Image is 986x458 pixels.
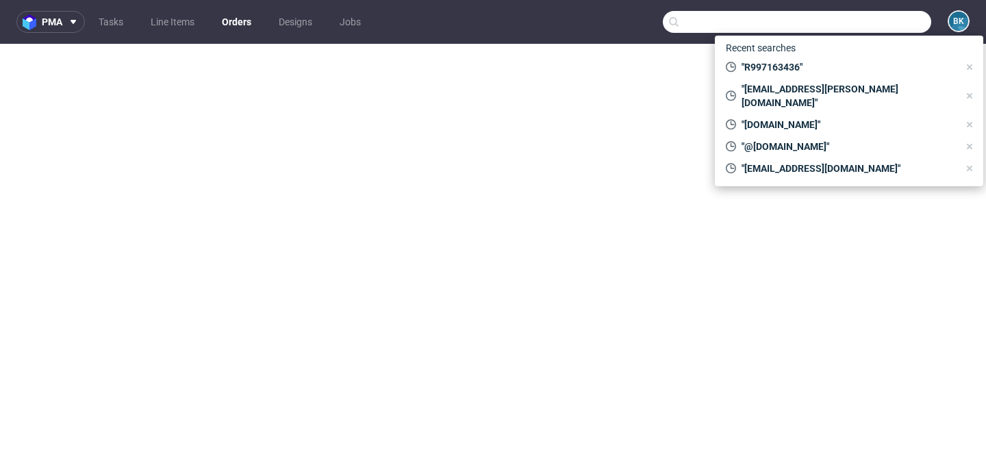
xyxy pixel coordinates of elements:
[720,37,801,59] span: Recent searches
[736,60,959,74] span: "R997163436"
[42,17,62,27] span: pma
[16,11,85,33] button: pma
[736,82,959,110] span: "[EMAIL_ADDRESS][PERSON_NAME][DOMAIN_NAME]"
[142,11,203,33] a: Line Items
[949,12,968,31] figcaption: BK
[90,11,131,33] a: Tasks
[736,118,959,131] span: "[DOMAIN_NAME]"
[23,14,42,30] img: logo
[214,11,260,33] a: Orders
[270,11,320,33] a: Designs
[331,11,369,33] a: Jobs
[736,162,959,175] span: "[EMAIL_ADDRESS][DOMAIN_NAME]"
[736,140,959,153] span: "@[DOMAIN_NAME]"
